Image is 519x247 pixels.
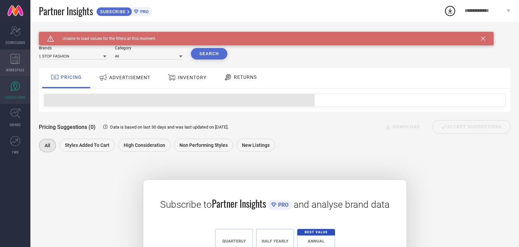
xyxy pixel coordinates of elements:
span: Subscribe to [160,199,212,210]
div: Accept Suggestions [432,120,511,134]
span: Pricing Suggestions (0) [39,124,96,130]
span: High Consideration [124,142,165,148]
span: Data is based on last 30 days and was last updated on [DATE] . [110,125,228,130]
span: SUGGESTIONS [5,95,26,100]
span: Partner Insights [212,197,266,210]
div: Open download list [444,5,456,17]
h1: SUGGESTIONS [39,32,74,37]
span: WORKSPACE [6,67,25,72]
span: PRO [276,202,289,208]
span: Styles Added To Cart [65,142,109,148]
span: All [45,143,50,148]
span: TRENDS [9,122,21,127]
div: Category [115,46,182,50]
span: Non Performing Styles [179,142,228,148]
a: SUBSCRIBEPRO [96,5,152,16]
span: RETURNS [234,74,257,80]
span: FWD [12,150,19,155]
span: and analyse brand data [294,199,390,210]
span: SUBSCRIBE [97,9,127,14]
span: ADVERTISEMENT [109,75,150,80]
span: PRICING [61,74,82,80]
span: Unable to load values for the filters at this moment. [54,36,156,41]
span: SCORECARDS [5,40,25,45]
span: New Listings [242,142,270,148]
span: INVENTORY [178,75,206,80]
div: Brands [39,46,106,50]
button: Search [191,48,227,60]
span: Partner Insights [39,4,93,18]
span: PRO [139,9,149,14]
